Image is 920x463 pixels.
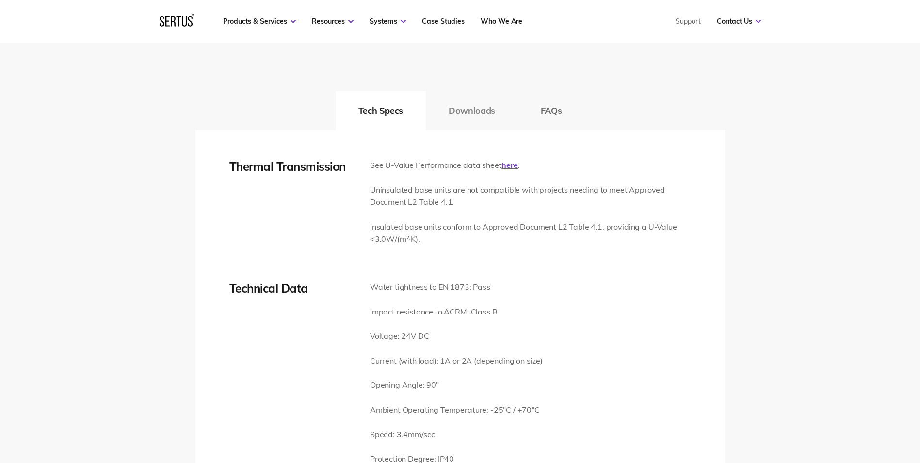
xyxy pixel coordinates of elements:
a: here [501,160,517,170]
p: Voltage: 24V DC [370,330,543,343]
p: Current (with load): 1A or 2A (depending on size) [370,355,543,367]
button: FAQs [518,91,585,130]
p: Opening Angle: 90° [370,379,543,392]
p: Uninsulated base units are not compatible with projects needing to meet Approved Document L2 Tabl... [370,184,691,209]
div: Thermal Transmission [229,159,355,174]
a: Products & Services [223,17,296,26]
a: Contact Us [717,17,761,26]
p: Water tightness to EN 1873: Pass [370,281,543,294]
a: Case Studies [422,17,465,26]
p: See U-Value Performance data sheet . [370,159,691,172]
a: Resources [312,17,354,26]
iframe: Chat Widget [703,73,920,463]
a: Who We Are [481,17,522,26]
p: Ambient Operating Temperature: -25°C / +70°C [370,404,543,416]
p: Insulated base units conform to Approved Document L2 Table 4.1, providing a U-Value <3.0W/(m²·K). [370,221,691,246]
button: Downloads [426,91,518,130]
a: Support [676,17,701,26]
a: Systems [370,17,406,26]
p: Speed: 3.4mm/sec [370,429,543,441]
p: Impact resistance to ACRM: Class B [370,306,543,318]
div: Technical Data [229,281,355,296]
